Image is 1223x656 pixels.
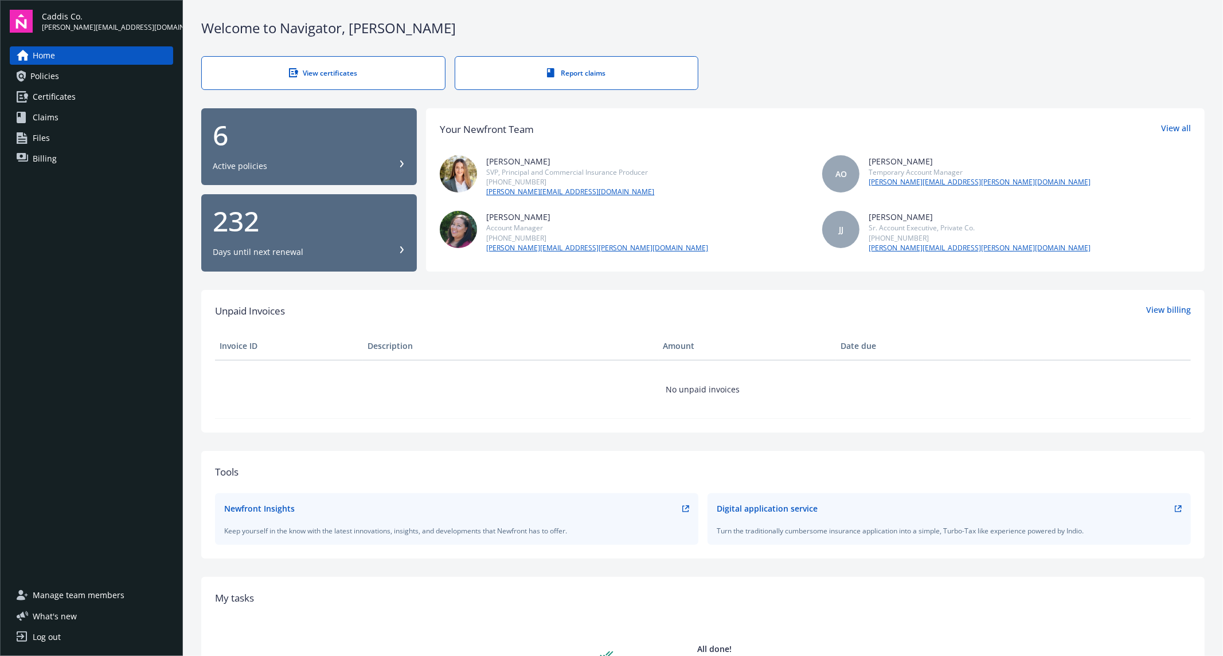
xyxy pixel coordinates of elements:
a: Policies [10,67,173,85]
a: [PERSON_NAME][EMAIL_ADDRESS][PERSON_NAME][DOMAIN_NAME] [869,243,1091,253]
span: Policies [30,67,59,85]
button: Caddis Co.[PERSON_NAME][EMAIL_ADDRESS][DOMAIN_NAME] [42,10,173,33]
div: Welcome to Navigator , [PERSON_NAME] [201,18,1205,38]
div: [PERSON_NAME] [869,155,1091,167]
div: Log out [33,628,61,646]
div: Digital application service [717,502,818,514]
div: Your Newfront Team [440,122,534,137]
div: Newfront Insights [224,502,295,514]
span: Claims [33,108,58,127]
div: Active policies [213,160,267,172]
a: View certificates [201,56,446,90]
div: [PERSON_NAME] [486,155,654,167]
div: Tools [215,465,1191,480]
div: [PHONE_NUMBER] [869,233,1091,243]
a: Manage team members [10,586,173,604]
a: Billing [10,150,173,168]
span: AO [835,168,847,180]
span: Home [33,46,55,65]
div: [PHONE_NUMBER] [486,233,708,243]
img: photo [440,155,477,193]
th: Date due [836,332,984,360]
div: Report claims [478,68,675,78]
div: [PHONE_NUMBER] [486,177,654,187]
span: JJ [839,223,843,235]
span: Caddis Co. [42,10,173,22]
td: No unpaid invoices [215,360,1191,418]
a: [PERSON_NAME][EMAIL_ADDRESS][PERSON_NAME][DOMAIN_NAME] [486,243,708,253]
span: What ' s new [33,610,77,622]
div: 6 [213,121,405,149]
button: What's new [10,610,95,622]
div: [PERSON_NAME] [869,211,1091,223]
div: Keep yourself in the know with the latest innovations, insights, and developments that Newfront h... [224,526,689,536]
div: [PERSON_NAME] [486,211,708,223]
span: Manage team members [33,586,124,604]
a: Claims [10,108,173,127]
div: 232 [213,207,405,235]
a: Report claims [455,56,699,90]
span: [PERSON_NAME][EMAIL_ADDRESS][DOMAIN_NAME] [42,22,173,33]
th: Invoice ID [215,332,363,360]
div: Temporary Account Manager [869,167,1091,177]
div: Turn the traditionally cumbersome insurance application into a simple, Turbo-Tax like experience ... [717,526,1182,536]
span: Unpaid Invoices [215,304,285,319]
button: 232Days until next renewal [201,194,417,272]
a: [PERSON_NAME][EMAIL_ADDRESS][DOMAIN_NAME] [486,187,654,197]
th: Amount [659,332,836,360]
img: navigator-logo.svg [10,10,33,33]
div: View certificates [225,68,422,78]
div: Account Manager [486,223,708,233]
span: Billing [33,150,57,168]
span: Certificates [33,88,76,106]
a: [PERSON_NAME][EMAIL_ADDRESS][PERSON_NAME][DOMAIN_NAME] [869,177,1091,187]
div: Sr. Account Executive, Private Co. [869,223,1091,233]
div: All done! [623,643,806,655]
div: My tasks [215,591,1191,606]
a: View billing [1146,304,1191,319]
a: View all [1161,122,1191,137]
a: Files [10,129,173,147]
th: Description [363,332,659,360]
a: Certificates [10,88,173,106]
div: Days until next renewal [213,246,303,258]
img: photo [440,211,477,248]
div: SVP, Principal and Commercial Insurance Producer [486,167,654,177]
button: 6Active policies [201,108,417,186]
a: Home [10,46,173,65]
span: Files [33,129,50,147]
